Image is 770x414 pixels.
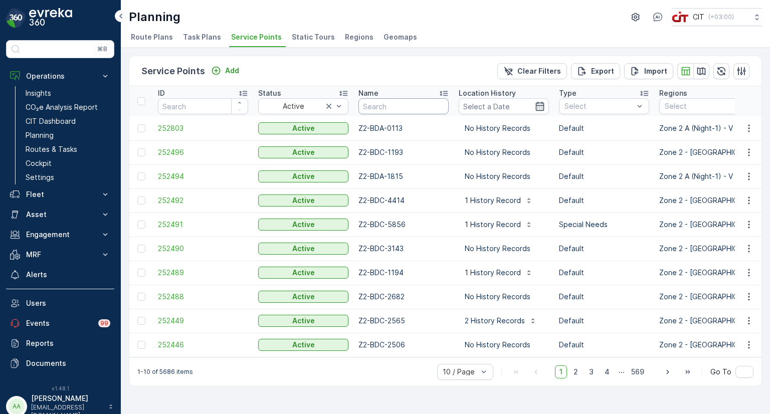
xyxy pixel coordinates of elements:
span: 252489 [158,268,248,278]
input: Search [158,98,248,114]
p: Insights [26,88,51,98]
span: 3 [585,365,598,378]
a: 252446 [158,340,248,350]
p: Export [591,66,614,76]
td: Default [554,116,654,140]
button: Engagement [6,225,114,245]
span: 252490 [158,244,248,254]
span: 252488 [158,292,248,302]
td: Z2-BDC-2682 [353,285,454,309]
p: Users [26,298,110,308]
button: 1 History Record [459,192,539,209]
p: CIT Dashboard [26,116,76,126]
p: 1 History Record [465,268,521,278]
button: MRF [6,245,114,265]
input: Search [358,98,449,114]
button: Active [258,122,348,134]
p: Fleet [26,189,94,199]
p: Events [26,318,92,328]
button: Add [207,65,243,77]
p: Select [564,101,634,111]
p: ... [619,365,625,378]
p: 1 History Record [465,195,521,205]
p: Active [292,316,315,326]
a: Routes & Tasks [22,142,114,156]
td: Default [554,333,654,357]
img: logo_dark-DEwI_e13.png [29,8,72,28]
div: Toggle Row Selected [137,221,145,229]
a: CIT Dashboard [22,114,114,128]
p: Active [292,171,315,181]
p: Settings [26,172,54,182]
td: Z2-BDC-2506 [353,333,454,357]
span: Regions [345,32,373,42]
p: [PERSON_NAME] [31,393,103,403]
p: Type [559,88,576,98]
a: Cockpit [22,156,114,170]
p: Active [292,147,315,157]
span: 1 [555,365,567,378]
button: Active [258,291,348,303]
td: Default [554,285,654,309]
a: Users [6,293,114,313]
td: Default [554,164,654,188]
a: CO₂e Analysis Report [22,100,114,114]
p: Add [225,66,239,76]
p: Active [292,220,315,230]
p: Planning [26,130,54,140]
p: 1 History Record [465,220,521,230]
p: No History Records [465,123,543,133]
div: Toggle Row Selected [137,341,145,349]
span: 569 [627,365,649,378]
td: Default [554,237,654,261]
button: Fleet [6,184,114,204]
div: Toggle Row Selected [137,317,145,325]
div: Toggle Row Selected [137,172,145,180]
p: Active [292,292,315,302]
span: 4 [600,365,614,378]
a: Insights [22,86,114,100]
p: MRF [26,250,94,260]
p: No History Records [465,292,543,302]
button: CIT(+03:00) [672,8,762,26]
button: Active [258,219,348,231]
button: Active [258,146,348,158]
button: Asset [6,204,114,225]
p: Name [358,88,378,98]
div: Toggle Row Selected [137,148,145,156]
div: Toggle Row Selected [137,269,145,277]
span: v 1.48.1 [6,385,114,391]
button: 1 History Record [459,217,539,233]
a: 252492 [158,195,248,205]
span: Service Points [231,32,282,42]
span: 252491 [158,220,248,230]
p: Cockpit [26,158,52,168]
span: 2 [569,365,583,378]
a: 252803 [158,123,248,133]
td: Z2-BDC-4414 [353,188,454,213]
p: CIT [693,12,704,22]
p: Routes & Tasks [26,144,77,154]
a: Events99 [6,313,114,333]
p: Import [644,66,667,76]
button: Active [258,339,348,351]
a: Planning [22,128,114,142]
div: Toggle Row Selected [137,124,145,132]
span: Route Plans [131,32,173,42]
p: Location History [459,88,516,98]
p: Active [292,123,315,133]
td: Special Needs [554,213,654,237]
a: Settings [22,170,114,184]
a: 252449 [158,316,248,326]
td: Z2-BDC-5856 [353,213,454,237]
p: Reports [26,338,110,348]
a: 252494 [158,171,248,181]
span: Task Plans [183,32,221,42]
a: 252496 [158,147,248,157]
p: 99 [100,319,108,327]
button: Import [624,63,673,79]
button: Active [258,315,348,327]
td: Z2-BDA-0113 [353,116,454,140]
p: ⌘B [97,45,107,53]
